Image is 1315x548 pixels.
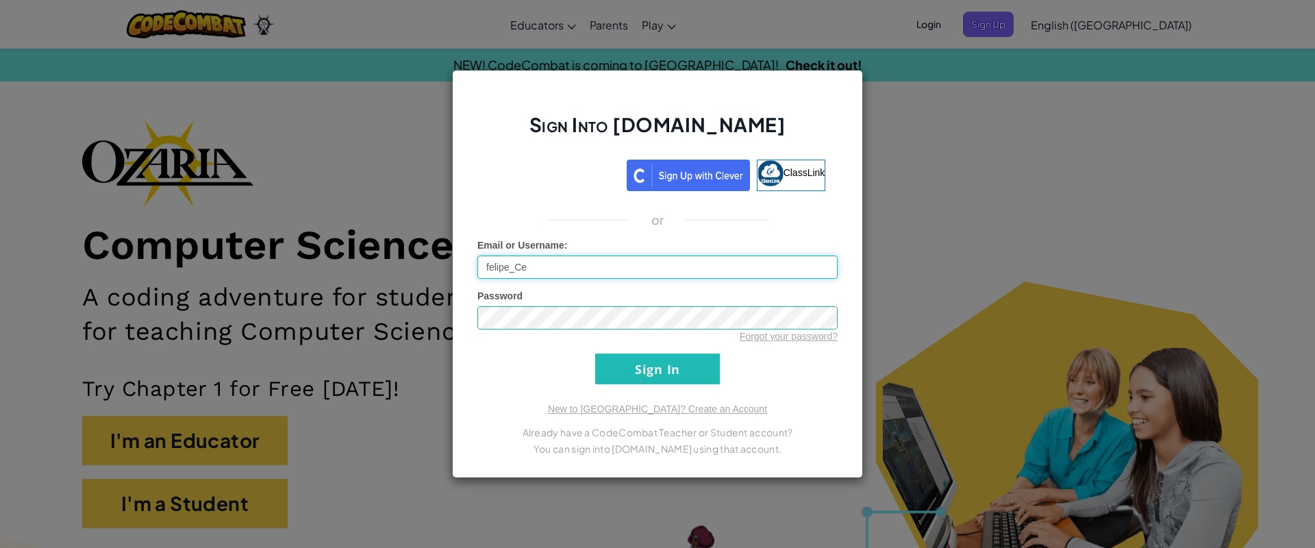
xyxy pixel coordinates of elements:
[477,240,564,251] span: Email or Username
[483,158,627,188] iframe: Botón de Acceder con Google
[477,424,838,440] p: Already have a CodeCombat Teacher or Student account?
[595,353,720,384] input: Sign In
[651,212,664,228] p: or
[627,160,750,191] img: clever_sso_button@2x.png
[477,290,523,301] span: Password
[477,238,568,252] label: :
[740,331,838,342] a: Forgot your password?
[757,160,784,186] img: classlink-logo-small.png
[784,167,825,178] span: ClassLink
[548,403,767,414] a: New to [GEOGRAPHIC_DATA]? Create an Account
[477,112,838,151] h2: Sign Into [DOMAIN_NAME]
[477,440,838,457] p: You can sign into [DOMAIN_NAME] using that account.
